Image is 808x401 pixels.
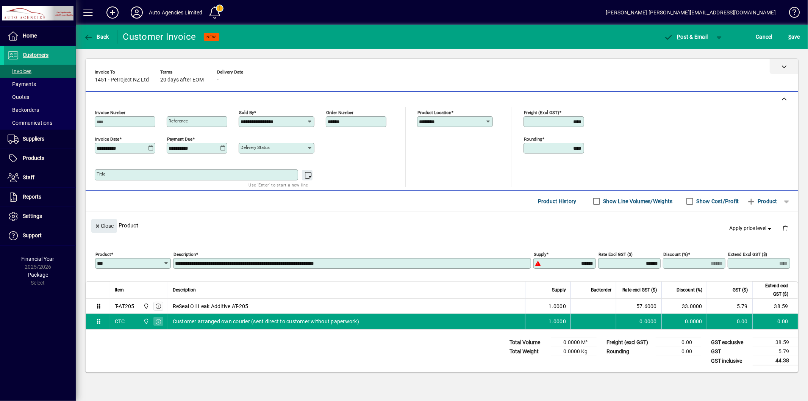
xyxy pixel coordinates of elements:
[506,347,551,356] td: Total Weight
[173,286,196,294] span: Description
[76,30,117,44] app-page-header-button: Back
[747,195,777,207] span: Product
[8,68,31,74] span: Invoices
[115,318,125,325] div: CTC
[173,252,196,257] mat-label: Description
[4,168,76,187] a: Staff
[167,136,192,142] mat-label: Payment due
[603,347,656,356] td: Rounding
[239,110,254,115] mat-label: Sold by
[95,136,119,142] mat-label: Invoice date
[606,6,776,19] div: [PERSON_NAME] [PERSON_NAME][EMAIL_ADDRESS][DOMAIN_NAME]
[602,197,673,205] label: Show Line Volumes/Weights
[8,120,52,126] span: Communications
[661,314,707,329] td: 0.0000
[599,252,633,257] mat-label: Rate excl GST ($)
[4,130,76,149] a: Suppliers
[549,318,566,325] span: 1.0000
[115,302,134,310] div: T-AT205
[95,252,111,257] mat-label: Product
[776,225,794,232] app-page-header-button: Delete
[753,338,798,347] td: 38.59
[754,30,775,44] button: Cancel
[707,299,752,314] td: 5.79
[8,94,29,100] span: Quotes
[733,286,748,294] span: GST ($)
[757,282,788,298] span: Extend excl GST ($)
[776,219,794,237] button: Delete
[663,252,688,257] mat-label: Discount (%)
[173,318,359,325] span: Customer arranged own courier (sent direct to customer without paperwork)
[23,232,42,238] span: Support
[249,180,308,189] mat-hint: Use 'Enter' to start a new line
[786,30,802,44] button: Save
[727,222,777,235] button: Apply price level
[28,272,48,278] span: Package
[82,30,111,44] button: Back
[621,302,657,310] div: 57.6000
[100,6,125,19] button: Add
[621,318,657,325] div: 0.0000
[535,194,580,208] button: Product History
[23,174,34,180] span: Staff
[677,286,702,294] span: Discount (%)
[115,286,124,294] span: Item
[788,34,791,40] span: S
[707,314,752,329] td: 0.00
[23,52,48,58] span: Customers
[23,194,41,200] span: Reports
[160,77,204,83] span: 20 days after EOM
[173,302,248,310] span: ReSeal Oil Leak Additive AT-205
[743,194,781,208] button: Product
[534,252,546,257] mat-label: Supply
[8,81,36,87] span: Payments
[707,347,753,356] td: GST
[217,77,219,83] span: -
[788,31,800,43] span: ave
[660,30,712,44] button: Post & Email
[4,188,76,207] a: Reports
[677,34,681,40] span: P
[4,149,76,168] a: Products
[8,107,39,113] span: Backorders
[753,347,798,356] td: 5.79
[656,347,701,356] td: 0.00
[756,31,773,43] span: Cancel
[707,356,753,366] td: GST inclusive
[661,299,707,314] td: 33.0000
[552,286,566,294] span: Supply
[141,302,150,310] span: Rangiora
[506,338,551,347] td: Total Volume
[89,222,119,229] app-page-header-button: Close
[207,34,216,39] span: NEW
[4,103,76,116] a: Backorders
[95,110,125,115] mat-label: Invoice number
[326,110,353,115] mat-label: Order number
[728,252,767,257] mat-label: Extend excl GST ($)
[23,213,42,219] span: Settings
[241,145,270,150] mat-label: Delivery status
[524,110,559,115] mat-label: Freight (excl GST)
[94,220,114,232] span: Close
[707,338,753,347] td: GST exclusive
[91,219,117,233] button: Close
[4,116,76,129] a: Communications
[591,286,611,294] span: Backorder
[4,65,76,78] a: Invoices
[149,6,203,19] div: Auto Agencies Limited
[95,77,149,83] span: 1451 - Petroject NZ Ltd
[656,338,701,347] td: 0.00
[622,286,657,294] span: Rate excl GST ($)
[4,78,76,91] a: Payments
[23,136,44,142] span: Suppliers
[417,110,451,115] mat-label: Product location
[169,118,188,124] mat-label: Reference
[84,34,109,40] span: Back
[551,347,597,356] td: 0.0000 Kg
[538,195,577,207] span: Product History
[22,256,55,262] span: Financial Year
[549,302,566,310] span: 1.0000
[4,226,76,245] a: Support
[524,136,542,142] mat-label: Rounding
[730,224,774,232] span: Apply price level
